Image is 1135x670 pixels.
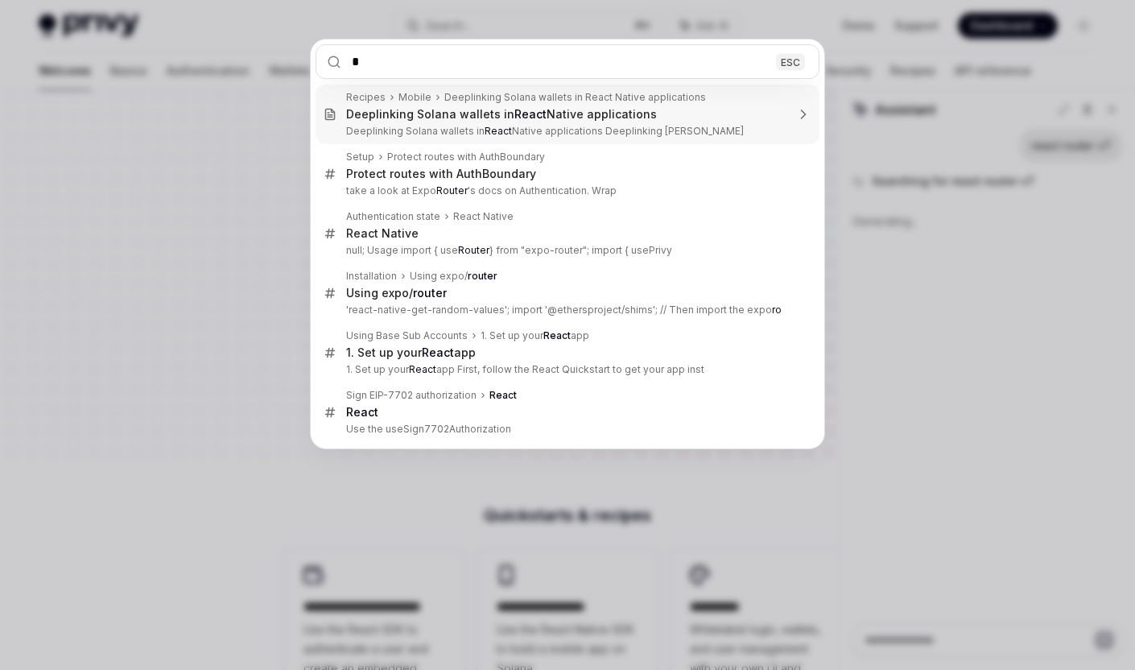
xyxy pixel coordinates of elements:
[468,270,497,282] b: router
[346,423,786,436] p: Use the useSign7702Authorization
[489,389,517,401] b: React
[772,304,782,316] b: ro
[346,286,447,300] div: Using expo/
[436,184,468,196] b: Router
[776,53,805,70] div: ESC
[346,226,419,241] div: React Native
[481,329,589,342] div: 1. Set up your app
[346,125,786,138] p: Deeplinking Solana wallets in Native applications Deeplinking [PERSON_NAME]
[398,91,431,104] div: Mobile
[543,329,571,341] b: React
[346,329,468,342] div: Using Base Sub Accounts
[346,244,786,257] p: null; Usage import { use } from "expo-router"; import { usePrivy
[346,167,536,181] div: Protect routes with AuthBoundary
[514,107,547,121] b: React
[346,184,786,197] p: take a look at Expo 's docs on Authentication. Wrap
[422,345,454,359] b: React
[346,151,374,163] div: Setup
[444,91,706,104] div: Deeplinking Solana wallets in React Native applications
[410,270,497,283] div: Using expo/
[346,270,397,283] div: Installation
[346,405,378,419] b: React
[485,125,512,137] b: React
[346,304,786,316] p: 'react-native-get-random-values'; import '@ethersproject/shims'; // Then import the expo
[409,363,436,375] b: React
[346,345,476,360] div: 1. Set up your app
[346,210,440,223] div: Authentication state
[453,210,514,223] div: React Native
[346,389,477,402] div: Sign EIP-7702 authorization
[346,91,386,104] div: Recipes
[458,244,489,256] b: Router
[346,363,786,376] p: 1. Set up your app First, follow the React Quickstart to get your app inst
[413,286,447,300] b: router
[346,107,657,122] div: Deeplinking Solana wallets in Native applications
[387,151,545,163] div: Protect routes with AuthBoundary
